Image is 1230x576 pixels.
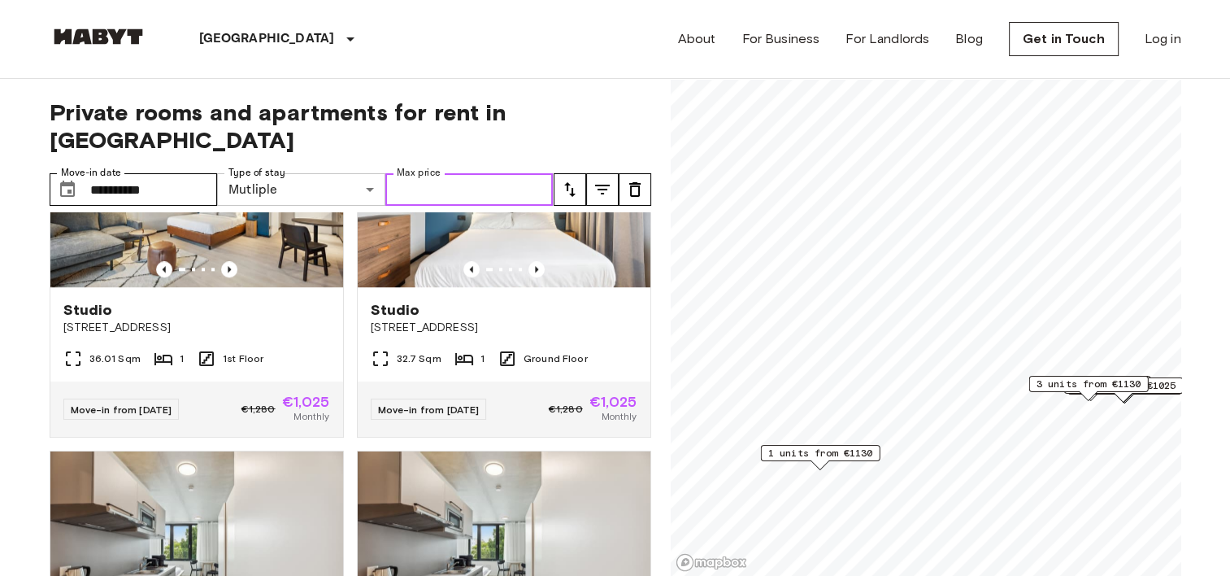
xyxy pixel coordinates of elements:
[601,409,637,424] span: Monthly
[217,173,385,206] div: Mutliple
[63,300,113,320] span: Studio
[1071,378,1176,393] span: 1 units from €1025
[1009,22,1119,56] a: Get in Touch
[1145,29,1181,49] a: Log in
[180,351,184,366] span: 1
[156,261,172,277] button: Previous image
[228,166,285,180] label: Type of stay
[619,173,651,206] button: tune
[955,29,983,49] a: Blog
[1031,376,1150,401] div: Map marker
[199,29,335,49] p: [GEOGRAPHIC_DATA]
[371,300,420,320] span: Studio
[61,166,121,180] label: Move-in date
[282,395,330,409] span: €1,025
[397,351,441,366] span: 32.7 Sqm
[357,91,651,438] a: Marketing picture of unit DE-01-482-007-01Previous imagePrevious imageStudio[STREET_ADDRESS]32.7 ...
[1036,377,1141,391] span: 3 units from €1130
[50,28,147,45] img: Habyt
[89,351,141,366] span: 36.01 Sqm
[845,29,929,49] a: For Landlords
[480,351,485,366] span: 1
[528,261,545,277] button: Previous image
[378,404,480,416] span: Move-in from [DATE]
[293,409,329,424] span: Monthly
[554,173,586,206] button: tune
[589,395,637,409] span: €1,025
[463,261,480,277] button: Previous image
[678,29,716,49] a: About
[549,402,583,417] span: €1,280
[51,173,84,206] button: Choose date, selected date is 28 Sep 2025
[741,29,819,49] a: For Business
[760,445,880,470] div: Map marker
[586,173,619,206] button: tune
[371,320,637,336] span: [STREET_ADDRESS]
[1028,376,1148,401] div: Map marker
[50,91,344,438] a: Marketing picture of unit DE-01-484-105-01Previous imagePrevious imageStudio[STREET_ADDRESS]36.01...
[221,261,237,277] button: Previous image
[71,404,172,416] span: Move-in from [DATE]
[241,402,276,417] span: €1,280
[50,98,651,154] span: Private rooms and apartments for rent in [GEOGRAPHIC_DATA]
[767,446,872,460] span: 1 units from €1130
[397,166,441,180] label: Max price
[676,553,747,572] a: Mapbox logo
[223,351,263,366] span: 1st Floor
[63,320,330,336] span: [STREET_ADDRESS]
[524,351,588,366] span: Ground Floor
